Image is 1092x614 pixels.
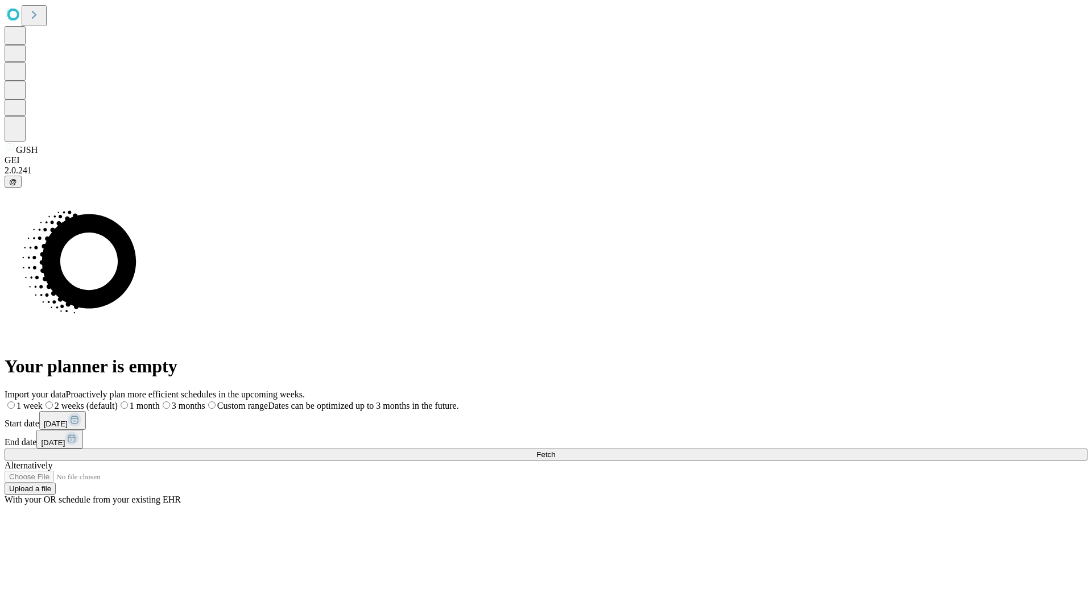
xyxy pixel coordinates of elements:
input: 2 weeks (default) [45,401,53,409]
h1: Your planner is empty [5,356,1087,377]
span: [DATE] [44,420,68,428]
span: Custom range [217,401,268,410]
span: Fetch [536,450,555,459]
span: GJSH [16,145,38,155]
span: 1 month [130,401,160,410]
div: 2.0.241 [5,165,1087,176]
div: End date [5,430,1087,449]
span: 1 week [16,401,43,410]
button: [DATE] [36,430,83,449]
span: 2 weeks (default) [55,401,118,410]
input: Custom rangeDates can be optimized up to 3 months in the future. [208,401,216,409]
span: 3 months [172,401,205,410]
span: With your OR schedule from your existing EHR [5,495,181,504]
input: 1 week [7,401,15,409]
span: Proactively plan more efficient schedules in the upcoming weeks. [66,389,305,399]
button: @ [5,176,22,188]
span: Alternatively [5,460,52,470]
input: 1 month [121,401,128,409]
span: Import your data [5,389,66,399]
button: [DATE] [39,411,86,430]
div: GEI [5,155,1087,165]
input: 3 months [163,401,170,409]
span: @ [9,177,17,186]
div: Start date [5,411,1087,430]
button: Fetch [5,449,1087,460]
span: [DATE] [41,438,65,447]
button: Upload a file [5,483,56,495]
span: Dates can be optimized up to 3 months in the future. [268,401,458,410]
